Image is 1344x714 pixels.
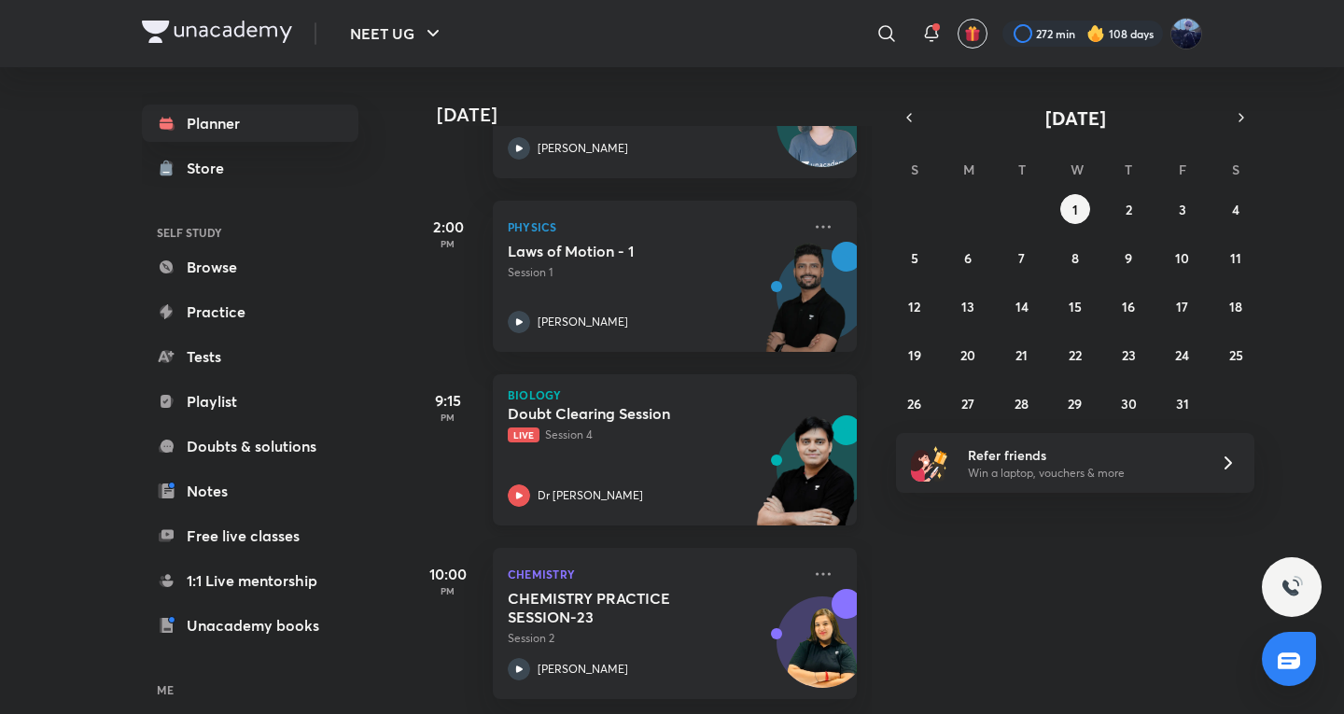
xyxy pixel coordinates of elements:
[1229,346,1243,364] abbr: October 25, 2025
[777,86,867,175] img: Avatar
[1113,340,1143,370] button: October 23, 2025
[1125,161,1132,178] abbr: Thursday
[142,427,358,465] a: Doubts & solutions
[1122,298,1135,315] abbr: October 16, 2025
[142,674,358,706] h6: ME
[142,21,292,48] a: Company Logo
[1007,291,1037,321] button: October 14, 2025
[508,404,740,423] h5: Doubt Clearing Session
[1179,161,1186,178] abbr: Friday
[1232,201,1239,218] abbr: October 4, 2025
[953,388,983,418] button: October 27, 2025
[968,465,1197,482] p: Win a laptop, vouchers & more
[508,242,740,260] h5: Laws of Motion - 1
[1045,105,1106,131] span: [DATE]
[908,298,920,315] abbr: October 12, 2025
[907,395,921,413] abbr: October 26, 2025
[1126,201,1132,218] abbr: October 2, 2025
[911,249,918,267] abbr: October 5, 2025
[1168,291,1197,321] button: October 17, 2025
[1007,388,1037,418] button: October 28, 2025
[142,562,358,599] a: 1:1 Live mentorship
[508,427,801,443] p: Session 4
[963,161,974,178] abbr: Monday
[1068,395,1082,413] abbr: October 29, 2025
[900,388,930,418] button: October 26, 2025
[1071,161,1084,178] abbr: Wednesday
[1121,395,1137,413] abbr: October 30, 2025
[1060,243,1090,273] button: October 8, 2025
[142,338,358,375] a: Tests
[754,415,857,544] img: unacademy
[1168,243,1197,273] button: October 10, 2025
[508,589,740,626] h5: CHEMISTRY PRACTICE SESSION-23
[964,249,972,267] abbr: October 6, 2025
[1018,249,1025,267] abbr: October 7, 2025
[953,243,983,273] button: October 6, 2025
[142,217,358,248] h6: SELF STUDY
[1221,340,1251,370] button: October 25, 2025
[508,427,539,442] span: Live
[1072,201,1078,218] abbr: October 1, 2025
[1175,249,1189,267] abbr: October 10, 2025
[1230,249,1241,267] abbr: October 11, 2025
[1015,298,1029,315] abbr: October 14, 2025
[911,444,948,482] img: referral
[142,607,358,644] a: Unacademy books
[508,630,801,647] p: Session 2
[1281,576,1303,598] img: ttu
[411,585,485,596] p: PM
[1113,243,1143,273] button: October 9, 2025
[1179,201,1186,218] abbr: October 3, 2025
[1069,298,1082,315] abbr: October 15, 2025
[1176,395,1189,413] abbr: October 31, 2025
[538,314,628,330] p: [PERSON_NAME]
[1060,291,1090,321] button: October 15, 2025
[142,293,358,330] a: Practice
[953,340,983,370] button: October 20, 2025
[411,563,485,585] h5: 10:00
[908,346,921,364] abbr: October 19, 2025
[411,238,485,249] p: PM
[1060,388,1090,418] button: October 29, 2025
[1168,388,1197,418] button: October 31, 2025
[1018,161,1026,178] abbr: Tuesday
[900,243,930,273] button: October 5, 2025
[508,216,801,238] p: Physics
[1175,346,1189,364] abbr: October 24, 2025
[538,140,628,157] p: [PERSON_NAME]
[1015,346,1028,364] abbr: October 21, 2025
[1113,194,1143,224] button: October 2, 2025
[961,298,974,315] abbr: October 13, 2025
[142,105,358,142] a: Planner
[508,563,801,585] p: Chemistry
[961,395,974,413] abbr: October 27, 2025
[1176,298,1188,315] abbr: October 17, 2025
[142,383,358,420] a: Playlist
[754,242,857,371] img: unacademy
[900,340,930,370] button: October 19, 2025
[1015,395,1029,413] abbr: October 28, 2025
[1221,243,1251,273] button: October 11, 2025
[508,264,801,281] p: Session 1
[1060,340,1090,370] button: October 22, 2025
[960,346,975,364] abbr: October 20, 2025
[142,21,292,43] img: Company Logo
[1113,388,1143,418] button: October 30, 2025
[411,389,485,412] h5: 9:15
[1060,194,1090,224] button: October 1, 2025
[777,607,867,696] img: Avatar
[1170,18,1202,49] img: Kushagra Singh
[911,161,918,178] abbr: Sunday
[1168,340,1197,370] button: October 24, 2025
[508,389,842,400] p: Biology
[142,517,358,554] a: Free live classes
[142,472,358,510] a: Notes
[538,487,643,504] p: Dr [PERSON_NAME]
[142,149,358,187] a: Store
[958,19,987,49] button: avatar
[964,25,981,42] img: avatar
[142,248,358,286] a: Browse
[339,15,455,52] button: NEET UG
[1071,249,1079,267] abbr: October 8, 2025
